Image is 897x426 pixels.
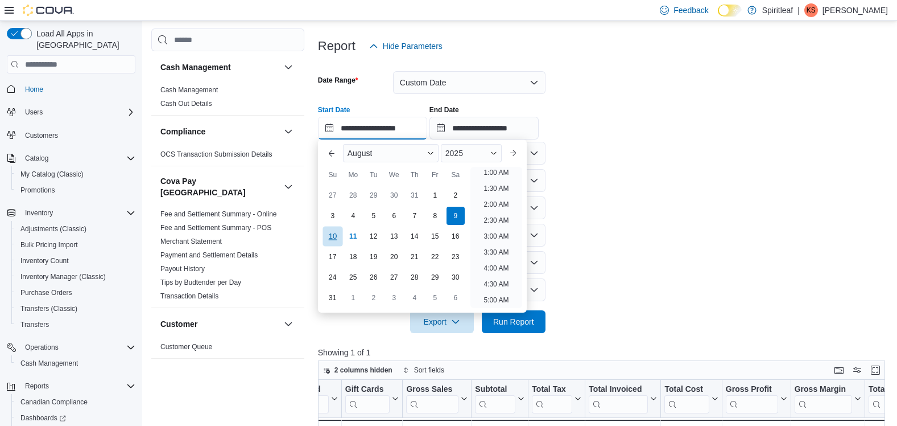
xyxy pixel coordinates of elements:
span: Reports [25,382,49,391]
div: Net Sold [288,384,329,395]
div: day-7 [406,207,424,225]
div: day-14 [406,227,424,245]
button: Display options [850,363,864,377]
ul: Time [470,167,522,308]
a: Promotions [16,183,60,197]
div: day-24 [324,268,342,286]
div: day-18 [344,248,362,266]
div: day-11 [344,227,362,245]
span: Dark Mode [718,17,718,17]
div: day-20 [385,248,403,266]
div: day-22 [426,248,444,266]
div: day-29 [365,186,383,204]
div: day-2 [447,186,465,204]
span: Operations [25,343,59,352]
button: Bulk Pricing Import [11,237,140,253]
button: Gift Cards [345,384,399,413]
button: Subtotal [475,384,524,413]
div: day-31 [324,289,342,307]
button: Open list of options [530,149,539,158]
div: day-17 [324,248,342,266]
div: Su [324,166,342,184]
button: Customer [282,317,295,331]
button: Gross Sales [406,384,468,413]
span: Transfers [16,318,135,331]
button: Compliance [160,126,279,137]
div: day-6 [385,207,403,225]
button: Promotions [11,182,140,198]
div: day-27 [385,268,403,286]
span: Purchase Orders [20,288,72,297]
h3: Discounts & Promotions [160,369,253,380]
p: Showing 1 of 1 [318,347,891,358]
div: day-10 [323,227,342,247]
div: day-25 [344,268,362,286]
button: Gross Margin [795,384,861,413]
span: Adjustments (Classic) [20,224,86,234]
span: Inventory Count [20,256,69,265]
div: Gross Profit [726,384,778,395]
button: Catalog [20,151,53,165]
button: Next month [504,144,522,162]
div: Gross Margin [795,384,852,395]
a: Inventory Count [16,254,73,268]
div: August, 2025 [323,185,466,308]
h3: Cash Management [160,62,231,73]
div: Mo [344,166,362,184]
div: day-2 [365,289,383,307]
button: Reports [2,378,140,394]
div: day-4 [406,289,424,307]
li: 3:00 AM [479,230,513,243]
button: Purchase Orders [11,285,140,301]
span: Bulk Pricing Import [16,238,135,252]
button: Inventory [2,205,140,221]
div: Gross Sales [406,384,458,395]
span: Customers [25,131,58,140]
button: Total Tax [532,384,581,413]
div: Gift Cards [345,384,390,395]
a: Fee and Settlement Summary - POS [160,224,271,232]
span: Transaction Details [160,292,218,301]
button: Inventory Count [11,253,140,269]
span: Cash Management [20,359,78,368]
span: Transfers [20,320,49,329]
div: day-1 [426,186,444,204]
span: Users [25,108,43,117]
span: Operations [20,341,135,354]
a: Dashboards [16,411,71,425]
span: Fee and Settlement Summary - Online [160,210,277,219]
a: Merchant Statement [160,237,222,245]
h3: Customer [160,318,197,330]
div: day-27 [324,186,342,204]
li: 4:00 AM [479,261,513,275]
span: Users [20,105,135,119]
li: 4:30 AM [479,277,513,291]
a: Customers [20,129,63,142]
div: Customer [151,340,304,358]
button: Reports [20,379,53,393]
span: Customer Queue [160,342,212,351]
span: Transfers (Classic) [16,302,135,316]
button: Cash Management [160,62,279,73]
span: Catalog [25,154,48,163]
h3: Compliance [160,126,205,137]
button: Enter fullscreen [869,363,882,377]
label: End Date [429,105,459,114]
div: day-4 [344,207,362,225]
p: [PERSON_NAME] [822,3,888,17]
button: Total Invoiced [589,384,657,413]
span: Catalog [20,151,135,165]
button: Adjustments (Classic) [11,221,140,237]
span: 2025 [445,149,463,158]
a: Cash Out Details [160,100,212,108]
span: Canadian Compliance [20,398,88,407]
div: Gross Profit [726,384,778,413]
input: Press the down key to open a popover containing a calendar. [429,117,539,140]
div: Compliance [151,148,304,166]
a: Inventory Manager (Classic) [16,270,110,284]
button: Total Cost [664,384,718,413]
div: day-9 [447,207,465,225]
div: Th [406,166,424,184]
span: Adjustments (Classic) [16,222,135,236]
span: 2 columns hidden [334,366,392,375]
